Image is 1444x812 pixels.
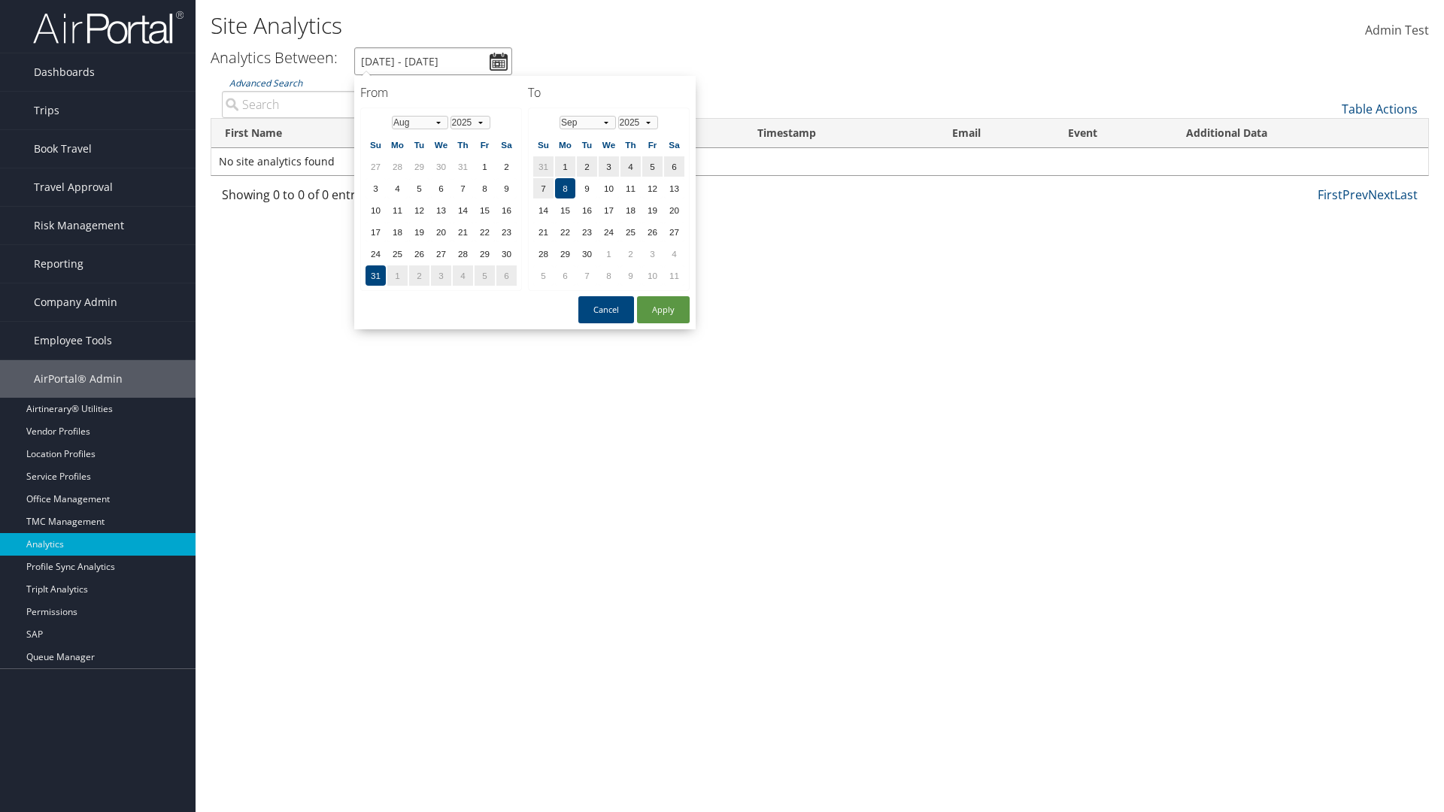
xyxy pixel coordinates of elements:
[620,200,641,220] td: 18
[599,244,619,264] td: 1
[387,156,408,177] td: 28
[528,84,690,101] h4: To
[431,222,451,242] td: 20
[431,156,451,177] td: 30
[555,265,575,286] td: 6
[533,156,554,177] td: 31
[555,244,575,264] td: 29
[366,222,386,242] td: 17
[409,178,429,198] td: 5
[642,222,663,242] td: 26
[453,244,473,264] td: 28
[620,156,641,177] td: 4
[555,222,575,242] td: 22
[1054,119,1172,148] th: Event
[620,222,641,242] td: 25
[664,200,684,220] td: 20
[533,135,554,155] th: Su
[555,135,575,155] th: Mo
[599,222,619,242] td: 24
[496,178,517,198] td: 9
[222,186,504,211] div: Showing 0 to 0 of 0 entries
[533,244,554,264] td: 28
[34,207,124,244] span: Risk Management
[744,119,939,148] th: Timestamp: activate to sort column descending
[599,200,619,220] td: 17
[229,77,302,89] a: Advanced Search
[453,156,473,177] td: 31
[387,265,408,286] td: 1
[620,135,641,155] th: Th
[211,10,1023,41] h1: Site Analytics
[431,178,451,198] td: 6
[496,244,517,264] td: 30
[475,200,495,220] td: 15
[599,178,619,198] td: 10
[409,156,429,177] td: 29
[577,265,597,286] td: 7
[453,135,473,155] th: Th
[1342,186,1368,203] a: Prev
[1172,119,1428,148] th: Additional Data
[475,178,495,198] td: 8
[475,244,495,264] td: 29
[387,135,408,155] th: Mo
[664,222,684,242] td: 27
[431,135,451,155] th: We
[555,178,575,198] td: 8
[620,265,641,286] td: 9
[475,135,495,155] th: Fr
[222,91,504,118] input: Advanced Search
[34,322,112,359] span: Employee Tools
[366,200,386,220] td: 10
[642,178,663,198] td: 12
[1368,186,1394,203] a: Next
[431,244,451,264] td: 27
[637,296,690,323] button: Apply
[599,135,619,155] th: We
[533,265,554,286] td: 5
[34,168,113,206] span: Travel Approval
[577,178,597,198] td: 9
[387,222,408,242] td: 18
[387,200,408,220] td: 11
[496,156,517,177] td: 2
[578,296,634,323] button: Cancel
[533,178,554,198] td: 7
[34,360,123,398] span: AirPortal® Admin
[211,119,403,148] th: First Name: activate to sort column ascending
[620,244,641,264] td: 2
[664,265,684,286] td: 11
[354,47,512,75] input: [DATE] - [DATE]
[409,244,429,264] td: 26
[642,200,663,220] td: 19
[642,156,663,177] td: 5
[360,84,522,101] h4: From
[664,244,684,264] td: 4
[555,156,575,177] td: 1
[453,178,473,198] td: 7
[577,200,597,220] td: 16
[211,47,338,68] h3: Analytics Between:
[664,178,684,198] td: 13
[642,265,663,286] td: 10
[475,265,495,286] td: 5
[577,135,597,155] th: Tu
[577,244,597,264] td: 30
[387,178,408,198] td: 4
[453,265,473,286] td: 4
[1394,186,1418,203] a: Last
[366,135,386,155] th: Su
[409,200,429,220] td: 12
[1365,22,1429,38] span: Admin Test
[620,178,641,198] td: 11
[387,244,408,264] td: 25
[34,92,59,129] span: Trips
[431,265,451,286] td: 3
[211,148,1428,175] td: No site analytics found
[34,130,92,168] span: Book Travel
[577,156,597,177] td: 2
[34,53,95,91] span: Dashboards
[475,222,495,242] td: 22
[496,135,517,155] th: Sa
